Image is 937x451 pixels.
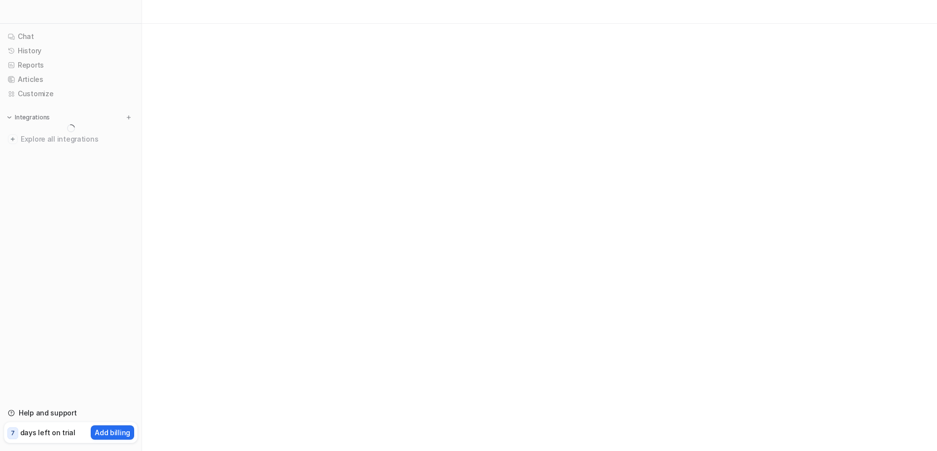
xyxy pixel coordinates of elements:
[21,131,134,147] span: Explore all integrations
[8,134,18,144] img: explore all integrations
[95,427,130,438] p: Add billing
[6,114,13,121] img: expand menu
[91,425,134,440] button: Add billing
[4,113,53,122] button: Integrations
[4,44,138,58] a: History
[4,58,138,72] a: Reports
[125,114,132,121] img: menu_add.svg
[4,406,138,420] a: Help and support
[20,427,75,438] p: days left on trial
[4,73,138,86] a: Articles
[15,113,50,121] p: Integrations
[4,30,138,43] a: Chat
[11,429,15,438] p: 7
[4,132,138,146] a: Explore all integrations
[4,87,138,101] a: Customize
